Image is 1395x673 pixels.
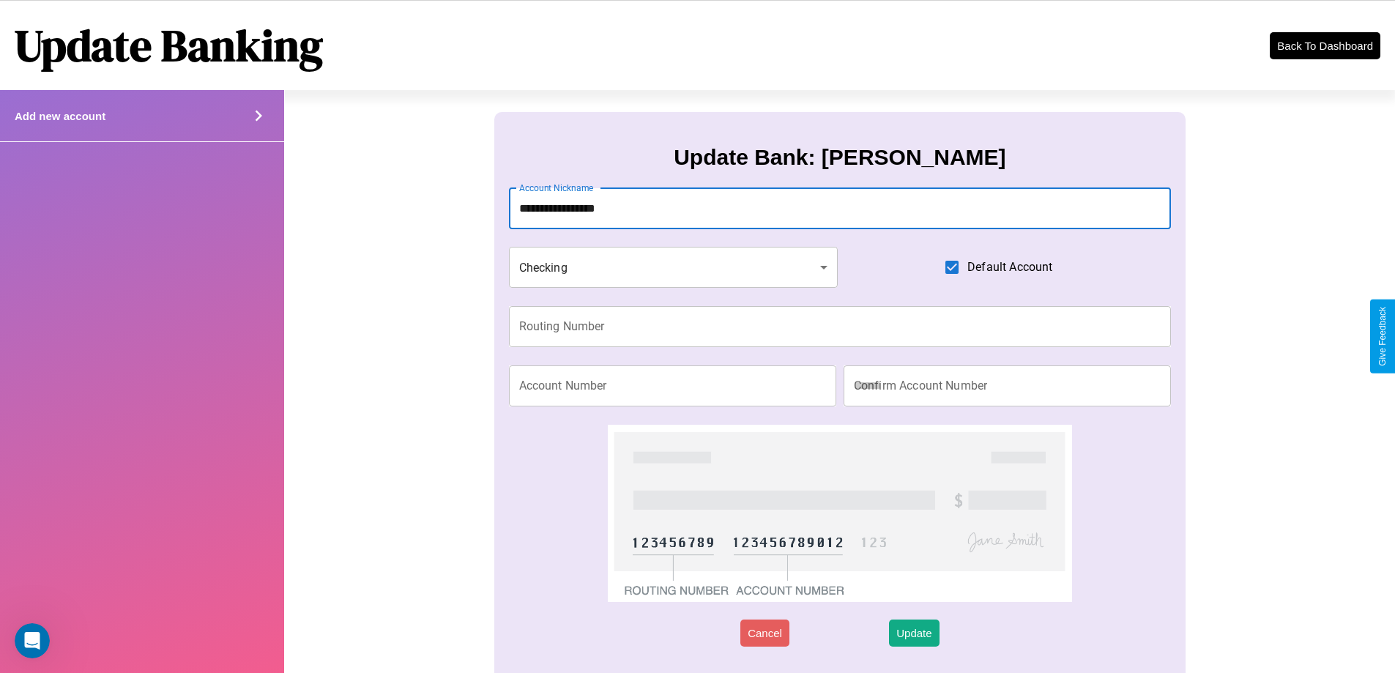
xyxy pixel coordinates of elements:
button: Back To Dashboard [1270,32,1380,59]
span: Default Account [967,259,1052,276]
button: Update [889,620,939,647]
div: Give Feedback [1377,307,1388,366]
div: Checking [509,247,838,288]
h4: Add new account [15,110,105,122]
iframe: Intercom live chat [15,623,50,658]
h3: Update Bank: [PERSON_NAME] [674,145,1005,170]
button: Cancel [740,620,789,647]
label: Account Nickname [519,182,594,194]
img: check [608,425,1071,602]
h1: Update Banking [15,15,323,75]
